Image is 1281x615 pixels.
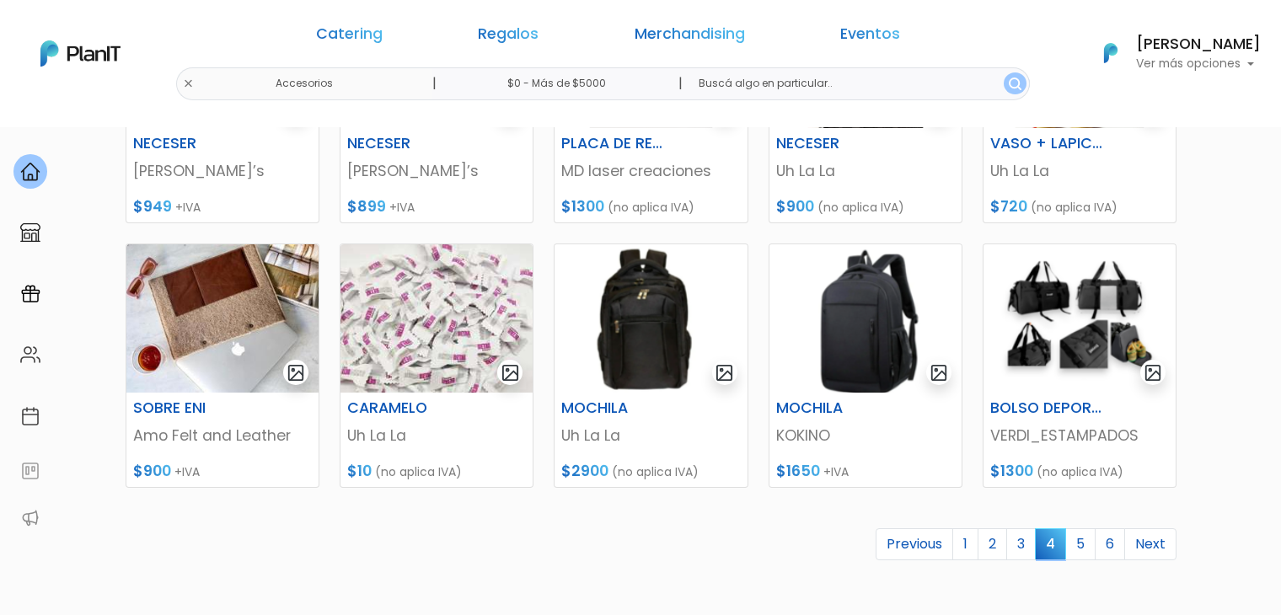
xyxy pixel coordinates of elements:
p: | [678,73,683,94]
span: +IVA [389,199,415,216]
i: keyboard_arrow_down [261,128,287,153]
img: thumb_WhatsApp_Image_2025-03-04_at_21.18.07__1_.jpeg [340,244,533,393]
img: marketplace-4ceaa7011d94191e9ded77b95e3339b90024bf715f7c57f8cf31f2d8c509eaba.svg [20,222,40,243]
img: PlanIt Logo [1092,35,1129,72]
img: gallery-light [930,363,949,382]
a: Regalos [478,27,539,47]
span: $949 [133,196,172,217]
span: $2900 [561,461,608,481]
img: campaigns-02234683943229c281be62815700db0a1741e53638e28bf9629b52c665b00959.svg [20,284,40,304]
span: $899 [347,196,386,217]
img: feedback-78b5a0c8f98aac82b08bfc38622c3050aee476f2c9584af64705fc4e61158814.svg [20,461,40,481]
a: Previous [876,528,953,560]
img: close-6986928ebcb1d6c9903e3b54e860dbc4d054630f23adef3a32610726dff6a82b.svg [183,78,194,89]
span: $900 [776,196,814,217]
h6: BOLSO DEPORTIVO [980,399,1112,417]
span: $1300 [561,196,604,217]
span: (no aplica IVA) [612,463,699,480]
img: search_button-432b6d5273f82d61273b3651a40e1bd1b912527efae98b1b7a1b2c0702e16a8d.svg [1009,78,1021,90]
a: Catering [316,27,383,47]
img: gallery-light [715,363,734,382]
p: Uh La La [347,425,526,447]
img: user_04fe99587a33b9844688ac17b531be2b.png [136,101,169,135]
p: MD laser creaciones [561,160,740,182]
h6: [PERSON_NAME] [1136,37,1261,52]
span: (no aplica IVA) [1037,463,1123,480]
a: 1 [952,528,978,560]
a: Merchandising [635,27,745,47]
a: gallery-light MOCHILA Uh La La $2900 (no aplica IVA) [554,243,748,488]
p: Ver más opciones [1136,58,1261,70]
span: (no aplica IVA) [608,199,694,216]
p: Amo Felt and Leather [133,425,312,447]
p: Uh La La [561,425,740,447]
strong: PLAN IT [59,136,108,151]
img: user_d58e13f531133c46cb30575f4d864daf.jpeg [153,84,186,118]
img: thumb_Captura_de_pantalla_2025-05-29_132914.png [984,244,1176,393]
h6: VASO + LAPICERA [980,135,1112,152]
div: J [44,101,297,135]
a: gallery-light BOLSO DEPORTIVO VERDI_ESTAMPADOS $1300 (no aplica IVA) [983,243,1176,488]
p: | [432,73,437,94]
a: 5 [1065,528,1096,560]
p: VERDI_ESTAMPADOS [990,425,1169,447]
i: send [287,253,320,273]
img: partners-52edf745621dab592f3b2c58e3bca9d71375a7ef29c3b500c9f145b62cc070d4.svg [20,508,40,528]
img: PlanIt Logo [40,40,121,67]
h6: CARAMELO [337,399,469,417]
img: thumb_Captura_de_pantalla_2025-05-29_115111.png [555,244,747,393]
span: +IVA [175,199,201,216]
span: (no aplica IVA) [1031,199,1118,216]
img: calendar-87d922413cdce8b2cf7b7f5f62616a5cf9e4887200fb71536465627b3292af00.svg [20,406,40,426]
p: [PERSON_NAME]’s [347,160,526,182]
a: gallery-light SOBRE ENI Amo Felt and Leather $900 +IVA [126,243,319,488]
input: Buscá algo en particular.. [685,67,1030,100]
a: 6 [1095,528,1125,560]
img: gallery-light [1144,363,1163,382]
h6: MOCHILA [766,399,898,417]
span: $720 [990,196,1027,217]
span: $10 [347,461,372,481]
p: Uh La La [990,160,1169,182]
span: +IVA [823,463,849,480]
span: (no aplica IVA) [817,199,904,216]
img: thumb_thumb_WhatsApp_Image_2023-07-25_at_16.27.14__1_.jpeg [126,244,319,393]
a: Next [1124,528,1176,560]
span: 4 [1035,528,1066,559]
a: 3 [1006,528,1036,560]
span: J [169,101,203,135]
img: home-e721727adea9d79c4d83392d1f703f7f8bce08238fde08b1acbfd93340b81755.svg [20,162,40,182]
img: gallery-light [501,363,520,382]
div: PLAN IT Ya probaste PlanitGO? Vas a poder automatizarlas acciones de todo el año. Escribinos para... [44,118,297,224]
h6: SOBRE ENI [123,399,255,417]
span: ¡Escríbenos! [88,256,257,273]
span: (no aplica IVA) [375,463,462,480]
a: Eventos [840,27,900,47]
i: insert_emoticon [257,253,287,273]
span: $1300 [990,461,1033,481]
img: people-662611757002400ad9ed0e3c099ab2801c6687ba6c219adb57efc949bc21e19d.svg [20,345,40,365]
p: KOKINO [776,425,955,447]
img: gallery-light [287,363,306,382]
button: PlanIt Logo [PERSON_NAME] Ver más opciones [1082,31,1261,75]
span: $1650 [776,461,820,481]
span: +IVA [174,463,200,480]
h6: NECESER [766,135,898,152]
a: gallery-light MOCHILA KOKINO $1650 +IVA [769,243,962,488]
h6: NECESER [123,135,255,152]
h6: PLACA DE RECONOCIMIENTO EN ACRILICO [551,135,683,152]
a: gallery-light CARAMELO Uh La La $10 (no aplica IVA) [340,243,533,488]
a: 2 [978,528,1007,560]
p: [PERSON_NAME]’s [133,160,312,182]
h6: MOCHILA [551,399,683,417]
span: $900 [133,461,171,481]
p: Uh La La [776,160,955,182]
img: thumb_Captura_de_pantalla_2025-05-29_115537.png [769,244,962,393]
p: Ya probaste PlanitGO? Vas a poder automatizarlas acciones de todo el año. Escribinos para saber más! [59,155,281,211]
h6: NECESER [337,135,469,152]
